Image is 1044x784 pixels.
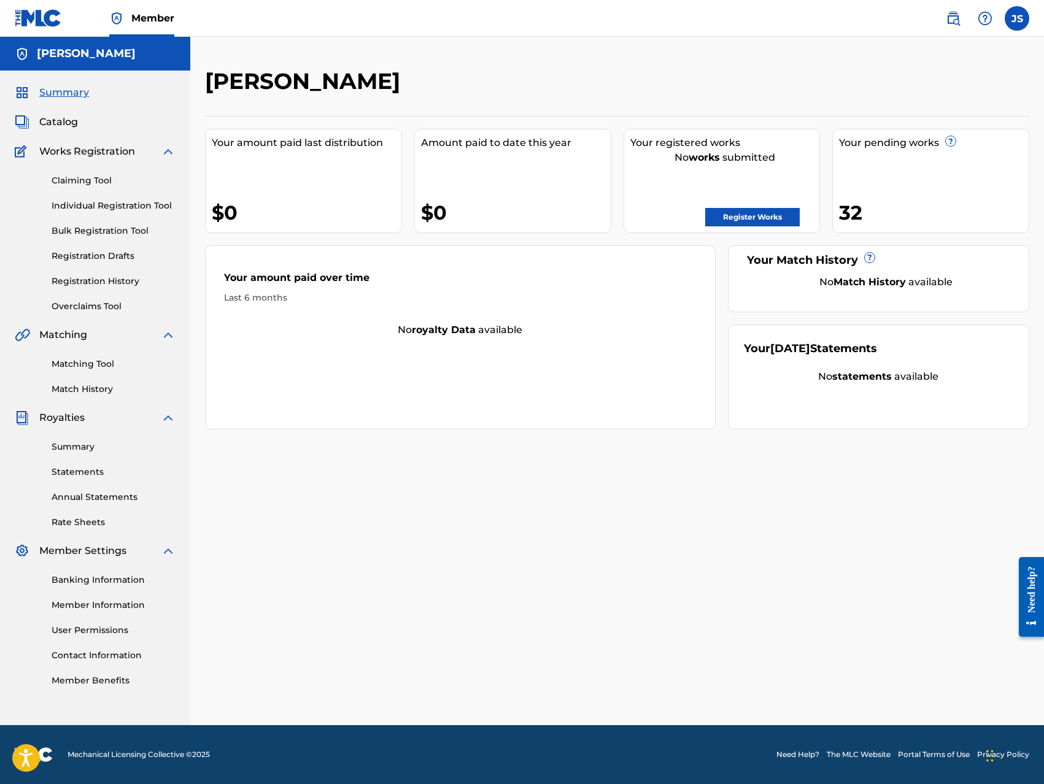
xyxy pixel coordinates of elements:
[52,199,176,212] a: Individual Registration Tool
[15,544,29,558] img: Member Settings
[39,85,89,100] span: Summary
[15,85,89,100] a: SummarySummary
[52,516,176,529] a: Rate Sheets
[37,47,136,61] h5: Jerome Francis Singleton Jr
[52,466,176,478] a: Statements
[827,749,891,760] a: The MLC Website
[978,11,992,26] img: help
[109,11,124,26] img: Top Rightsholder
[421,136,611,150] div: Amount paid to date this year
[421,199,611,226] div: $0
[759,275,1013,290] div: No available
[39,544,126,558] span: Member Settings
[205,67,406,95] h2: [PERSON_NAME]
[52,649,176,662] a: Contact Information
[15,410,29,425] img: Royalties
[161,144,176,159] img: expand
[52,624,176,637] a: User Permissions
[212,199,401,226] div: $0
[770,342,810,355] span: [DATE]
[15,747,53,762] img: logo
[15,115,29,129] img: Catalog
[15,115,78,129] a: CatalogCatalog
[983,725,1044,784] iframe: Chat Widget
[977,749,1029,760] a: Privacy Policy
[1010,548,1044,647] iframe: Resource Center
[68,749,210,760] span: Mechanical Licensing Collective © 2025
[986,737,994,774] div: Drag
[973,6,997,31] div: Help
[39,328,87,342] span: Matching
[206,323,715,337] div: No available
[52,174,176,187] a: Claiming Tool
[946,11,961,26] img: search
[898,749,970,760] a: Portal Terms of Use
[212,136,401,150] div: Your amount paid last distribution
[946,136,956,146] span: ?
[832,371,892,382] strong: statements
[161,544,176,558] img: expand
[833,276,906,288] strong: Match History
[689,152,720,163] strong: works
[776,749,819,760] a: Need Help?
[15,328,30,342] img: Matching
[839,136,1029,150] div: Your pending works
[630,136,820,150] div: Your registered works
[941,6,965,31] a: Public Search
[39,410,85,425] span: Royalties
[52,440,176,453] a: Summary
[39,115,78,129] span: Catalog
[161,328,176,342] img: expand
[705,208,800,226] a: Register Works
[161,410,176,425] img: expand
[52,250,176,263] a: Registration Drafts
[224,271,697,291] div: Your amount paid over time
[224,291,697,304] div: Last 6 months
[52,674,176,687] a: Member Benefits
[839,199,1029,226] div: 32
[52,574,176,586] a: Banking Information
[1005,6,1029,31] div: User Menu
[15,144,31,159] img: Works Registration
[15,9,62,27] img: MLC Logo
[52,599,176,612] a: Member Information
[865,253,875,263] span: ?
[52,225,176,237] a: Bulk Registration Tool
[39,144,135,159] span: Works Registration
[52,383,176,396] a: Match History
[630,150,820,165] div: No submitted
[15,47,29,61] img: Accounts
[52,358,176,371] a: Matching Tool
[744,252,1013,269] div: Your Match History
[52,300,176,313] a: Overclaims Tool
[52,491,176,504] a: Annual Statements
[52,275,176,288] a: Registration History
[131,11,174,25] span: Member
[15,85,29,100] img: Summary
[412,324,476,336] strong: royalty data
[744,369,1013,384] div: No available
[744,340,877,357] div: Your Statements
